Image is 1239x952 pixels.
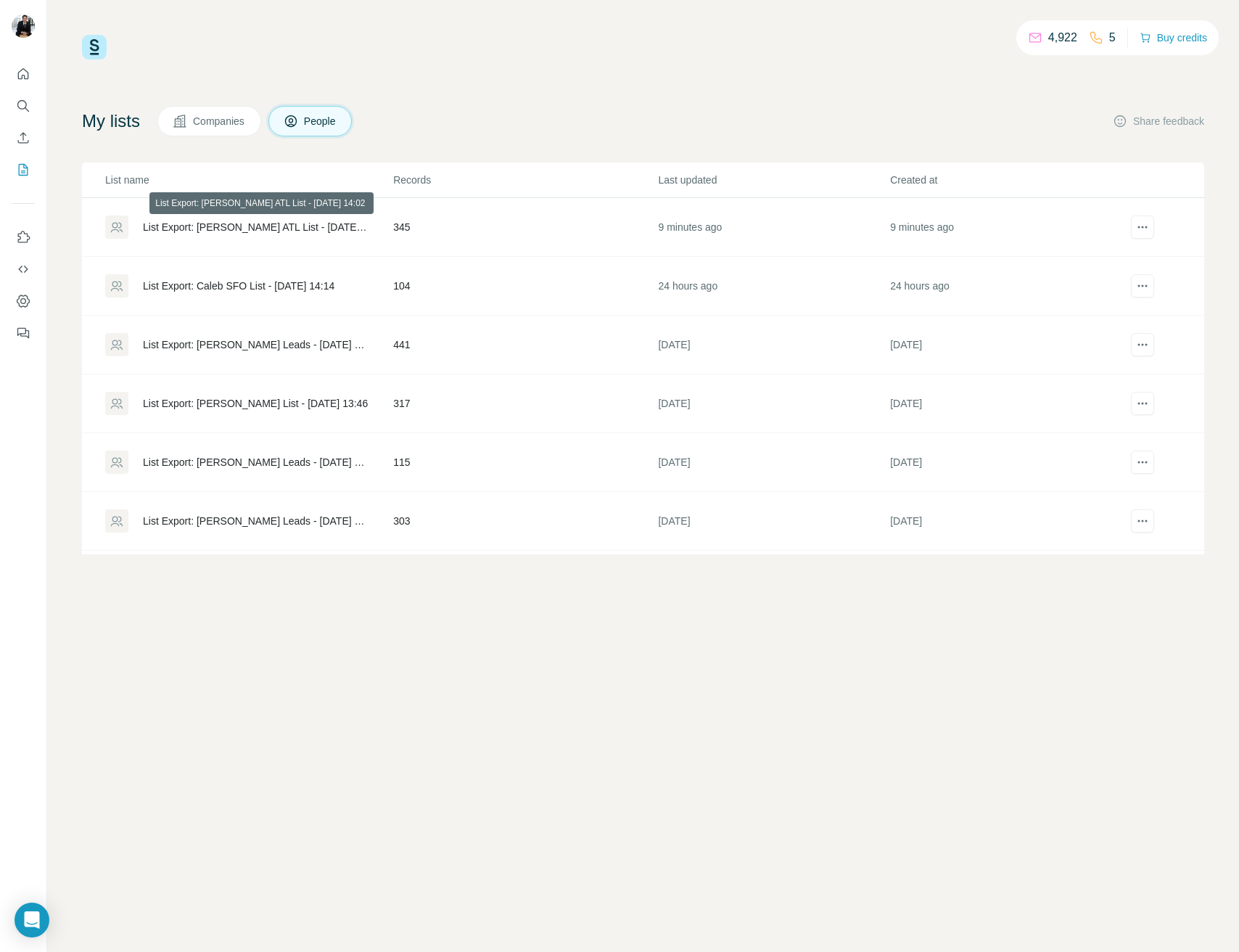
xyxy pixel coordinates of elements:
p: 4,922 [1048,29,1077,46]
button: actions [1131,274,1154,297]
td: [DATE] [889,374,1121,433]
button: Share feedback [1113,114,1204,128]
div: List Export: Caleb SFO List - [DATE] 14:14 [143,279,334,293]
td: 345 [392,198,657,257]
button: Dashboard [12,288,35,314]
span: Companies [193,114,246,128]
button: Use Surfe API [12,256,35,282]
button: Search [12,93,35,119]
td: [DATE] [889,551,1121,610]
td: 303 [392,492,657,551]
button: Use Surfe on LinkedIn [12,224,35,250]
button: My lists [12,157,35,183]
div: List Export: [PERSON_NAME] Leads - [DATE] 16:44 [143,455,369,469]
td: 25 [392,551,657,610]
td: [DATE] [657,374,889,433]
h4: My lists [82,110,140,133]
p: Created at [890,173,1121,187]
div: Open Intercom Messenger [15,903,49,937]
td: [DATE] [657,492,889,551]
div: List Export: [PERSON_NAME] Leads - [DATE] 16:30 [143,514,369,528]
button: Buy credits [1140,28,1207,48]
button: actions [1131,509,1154,533]
td: [DATE] [657,316,889,374]
td: 9 minutes ago [657,198,889,257]
td: 104 [392,257,657,316]
button: actions [1131,216,1154,239]
button: actions [1131,392,1154,415]
p: 5 [1109,29,1116,46]
div: List Export: [PERSON_NAME] ATL List - [DATE] 14:02 [143,220,369,234]
img: Avatar [12,15,35,38]
td: 24 hours ago [657,257,889,316]
td: [DATE] [657,551,889,610]
td: [DATE] [889,433,1121,492]
td: 9 minutes ago [889,198,1121,257]
button: Feedback [12,320,35,346]
td: 24 hours ago [889,257,1121,316]
span: People [304,114,337,128]
button: actions [1131,451,1154,474]
td: [DATE] [889,492,1121,551]
p: Records [393,173,656,187]
p: List name [105,173,392,187]
td: 115 [392,433,657,492]
img: Surfe Logo [82,35,107,59]
button: Enrich CSV [12,125,35,151]
div: List Export: [PERSON_NAME] List - [DATE] 13:46 [143,396,368,411]
button: actions [1131,333,1154,356]
button: Quick start [12,61,35,87]
td: 317 [392,374,657,433]
div: List Export: [PERSON_NAME] Leads - [DATE] 14:03 [143,337,369,352]
td: 441 [392,316,657,374]
p: Last updated [658,173,889,187]
td: [DATE] [889,316,1121,374]
td: [DATE] [657,433,889,492]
